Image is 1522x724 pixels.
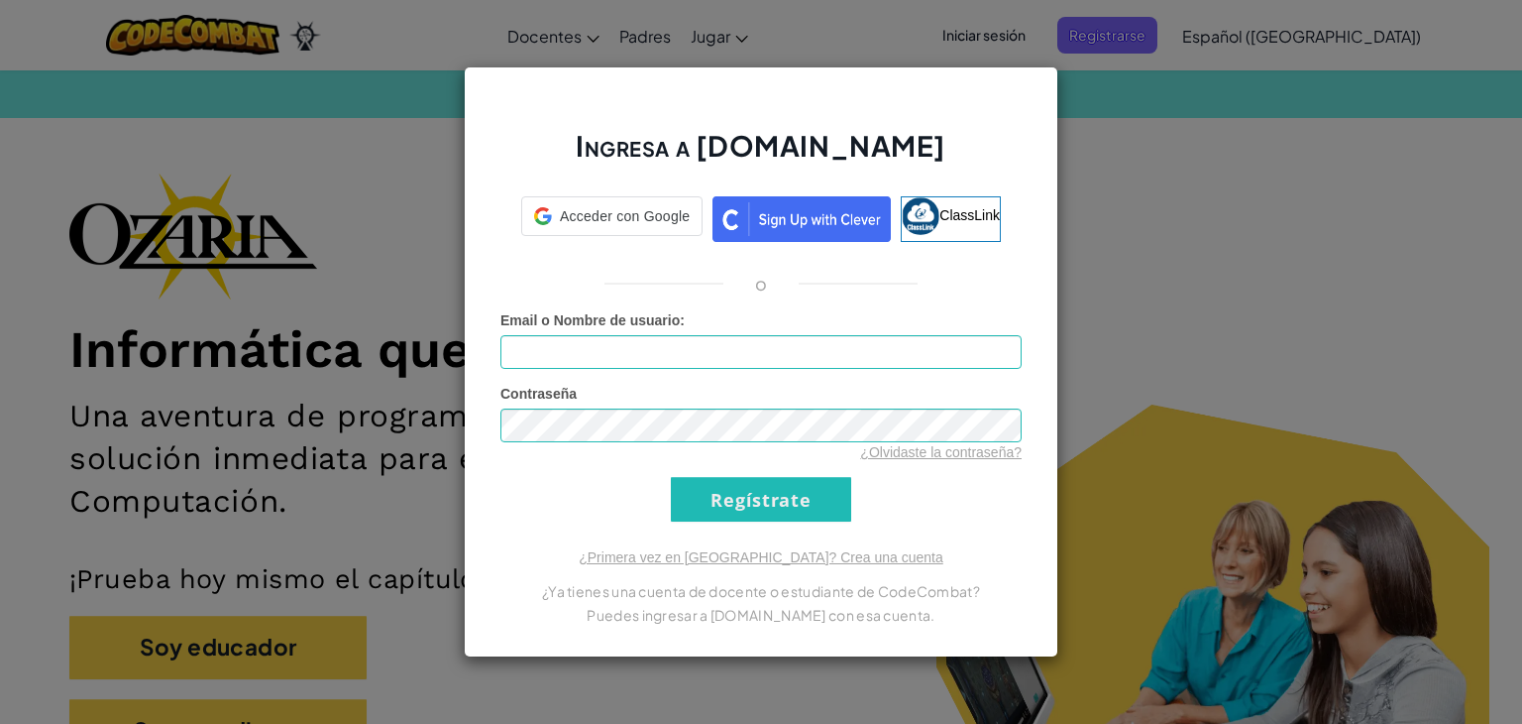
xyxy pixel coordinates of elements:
img: clever_sso_button@2x.png [712,196,891,242]
span: Contraseña [500,386,577,402]
span: ClassLink [939,207,1000,223]
input: Regístrate [671,477,851,522]
div: Acceder con Google [521,196,703,236]
a: Acceder con Google [521,196,703,242]
p: ¿Ya tienes una cuenta de docente o estudiante de CodeCombat? [500,579,1022,603]
span: Email o Nombre de usuario [500,312,680,328]
span: Acceder con Google [560,206,690,226]
label: : [500,310,685,330]
p: o [755,272,767,296]
a: ¿Primera vez en [GEOGRAPHIC_DATA]? Crea una cuenta [579,549,943,565]
a: ¿Olvidaste la contraseña? [860,444,1022,460]
p: Puedes ingresar a [DOMAIN_NAME] con esa cuenta. [500,603,1022,627]
img: classlink-logo-small.png [902,197,939,235]
h2: Ingresa a [DOMAIN_NAME] [500,127,1022,184]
